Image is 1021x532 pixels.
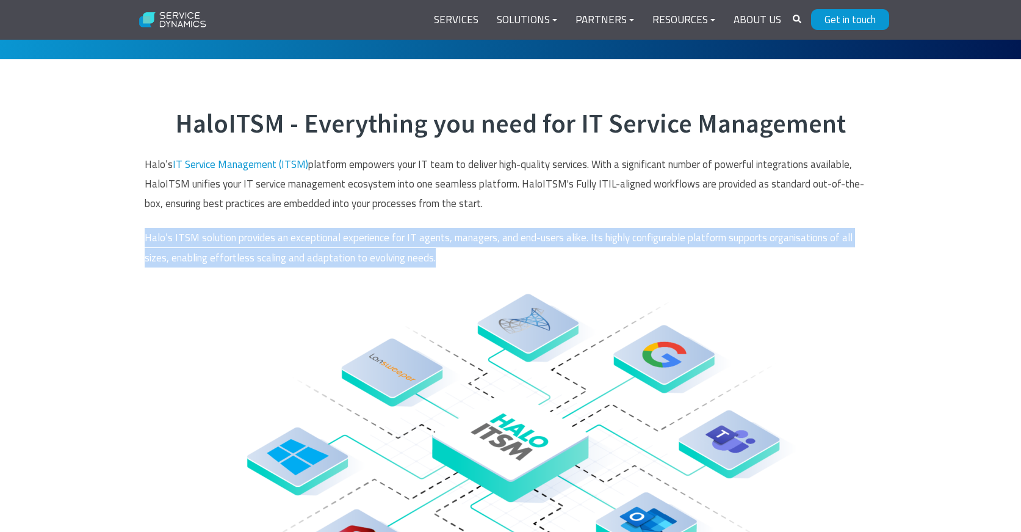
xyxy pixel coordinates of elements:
a: About Us [724,5,790,35]
h2: HaloITSM - Everything you need for IT Service Management [145,108,877,140]
a: Partners [566,5,643,35]
div: Navigation Menu [425,5,790,35]
a: Services [425,5,488,35]
a: IT Service Management (ITSM) [173,156,308,172]
a: Solutions [488,5,566,35]
p: Halo’s ITSM solution provides an exceptional experience for IT agents, managers, and end-users al... [145,228,877,268]
a: Get in touch [811,9,889,30]
img: Service Dynamics Logo - White [132,4,214,36]
p: Halo’s platform empowers your IT team to deliver high-quality services. With a significant number... [145,155,877,214]
a: Resources [643,5,724,35]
